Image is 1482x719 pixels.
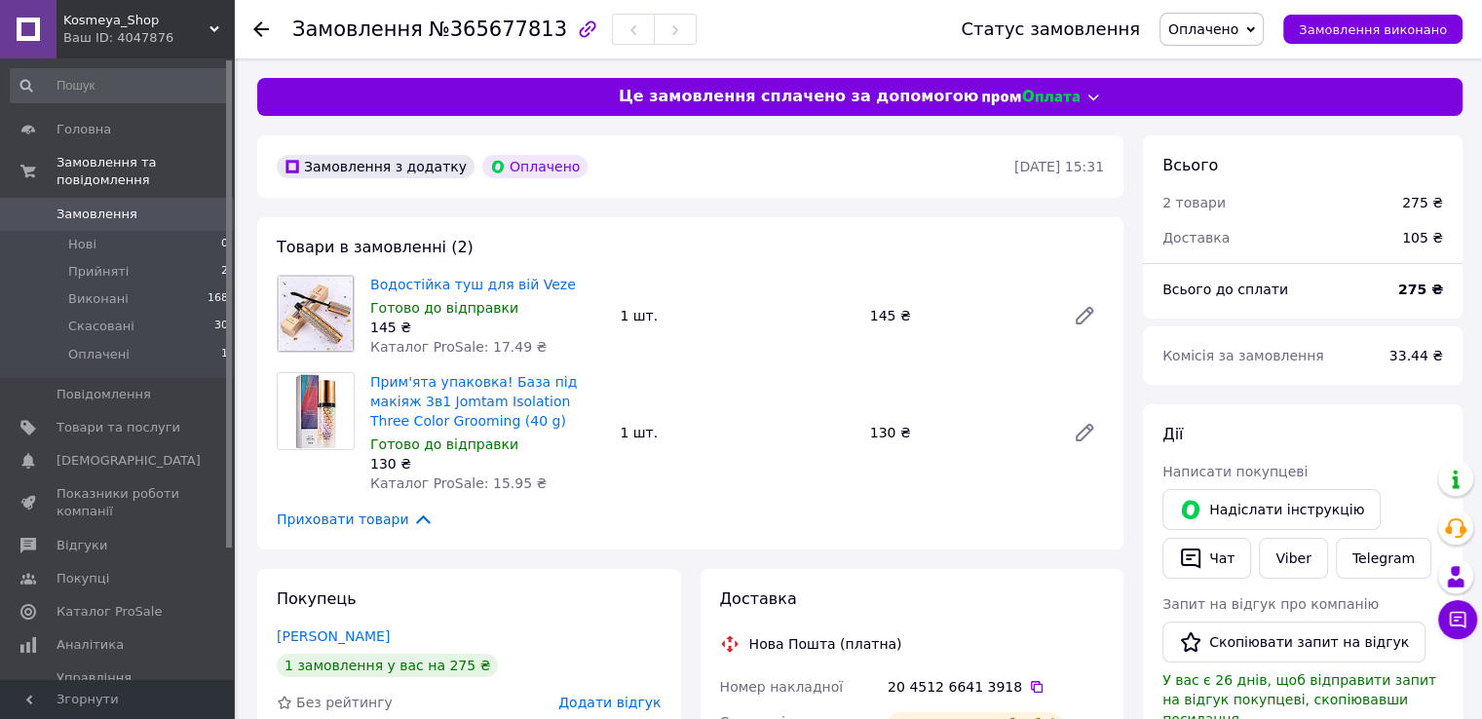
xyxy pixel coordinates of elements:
[370,300,518,316] span: Готово до відправки
[68,236,96,253] span: Нові
[1162,156,1218,174] span: Всього
[1390,216,1455,259] div: 105 ₴
[370,318,604,337] div: 145 ₴
[862,302,1057,329] div: 145 ₴
[612,302,861,329] div: 1 шт.
[482,155,588,178] div: Оплачено
[277,654,498,677] div: 1 замовлення у вас на 275 ₴
[862,419,1057,446] div: 130 ₴
[1014,159,1104,174] time: [DATE] 15:31
[214,318,228,335] span: 30
[68,318,134,335] span: Скасовані
[10,68,230,103] input: Пошук
[1168,21,1238,37] span: Оплачено
[57,419,180,436] span: Товари та послуги
[221,263,228,281] span: 2
[370,454,604,473] div: 130 ₴
[1259,538,1327,579] a: Viber
[1389,348,1443,363] span: 33.44 ₴
[1283,15,1463,44] button: Замовлення виконано
[744,634,907,654] div: Нова Пошта (платна)
[370,277,576,292] a: Водостійка туш для вій Veze
[296,695,393,710] span: Без рейтингу
[253,19,269,39] div: Повернутися назад
[1162,348,1324,363] span: Комісія за замовлення
[292,18,423,41] span: Замовлення
[961,19,1140,39] div: Статус замовлення
[370,475,547,491] span: Каталог ProSale: 15.95 ₴
[57,154,234,189] span: Замовлення та повідомлення
[208,290,228,308] span: 168
[277,155,475,178] div: Замовлення з додатку
[57,386,151,403] span: Повідомлення
[57,570,109,587] span: Покупці
[888,677,1104,697] div: 20 4512 6641 3918
[1162,195,1226,210] span: 2 товари
[277,628,390,644] a: [PERSON_NAME]
[1438,600,1477,639] button: Чат з покупцем
[57,669,180,704] span: Управління сайтом
[370,436,518,452] span: Готово до відправки
[1402,193,1443,212] div: 275 ₴
[1162,596,1379,612] span: Запит на відгук про компанію
[1162,425,1183,443] span: Дії
[277,589,357,608] span: Покупець
[429,18,567,41] span: №365677813
[720,679,844,695] span: Номер накладної
[1162,538,1251,579] button: Чат
[57,206,137,223] span: Замовлення
[720,589,797,608] span: Доставка
[68,290,129,308] span: Виконані
[1162,622,1425,662] button: Скопіювати запит на відгук
[278,373,354,449] img: Прим'ята упаковка! База під макіяж 3в1 Jomtam Isolation Three Color Grooming (40 g)
[63,29,234,47] div: Ваш ID: 4047876
[558,695,661,710] span: Додати відгук
[370,339,547,355] span: Каталог ProSale: 17.49 ₴
[1065,296,1104,335] a: Редагувати
[1398,282,1443,297] b: 275 ₴
[1162,464,1308,479] span: Написати покупцеві
[612,419,861,446] div: 1 шт.
[68,346,130,363] span: Оплачені
[370,374,577,429] a: Прим'ята упаковка! База під макіяж 3в1 Jomtam Isolation Three Color Grooming (40 g)
[57,636,124,654] span: Аналітика
[57,485,180,520] span: Показники роботи компанії
[63,12,209,29] span: Kosmeya_Shop
[1162,489,1381,530] button: Надіслати інструкцію
[57,603,162,621] span: Каталог ProSale
[1299,22,1447,37] span: Замовлення виконано
[277,509,434,530] span: Приховати товари
[1336,538,1431,579] a: Telegram
[57,121,111,138] span: Головна
[1065,413,1104,452] a: Редагувати
[278,276,354,352] img: Водостійка туш для вій Veze
[68,263,129,281] span: Прийняті
[57,537,107,554] span: Відгуки
[221,346,228,363] span: 1
[57,452,201,470] span: [DEMOGRAPHIC_DATA]
[619,86,978,108] span: Це замовлення сплачено за допомогою
[277,238,474,256] span: Товари в замовленні (2)
[1162,282,1288,297] span: Всього до сплати
[221,236,228,253] span: 0
[1162,230,1230,246] span: Доставка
